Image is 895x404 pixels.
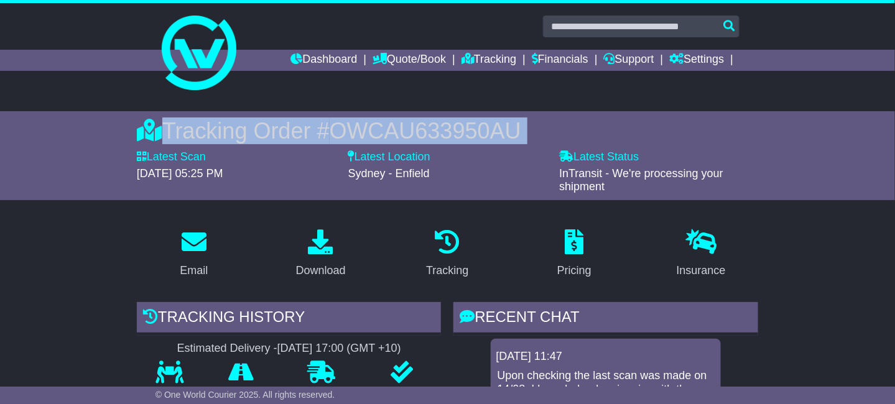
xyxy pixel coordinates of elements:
div: Download [296,262,346,279]
span: © One World Courier 2025. All rights reserved. [155,390,335,400]
div: Email [180,262,208,279]
a: Pricing [549,225,600,283]
span: InTransit - We're processing your shipment [559,167,723,193]
div: [DATE] 11:47 [496,350,716,364]
a: Email [172,225,216,283]
div: Tracking history [137,302,442,336]
a: Dashboard [290,50,357,71]
span: [DATE] 05:25 PM [137,167,223,180]
a: Insurance [669,225,734,283]
div: RECENT CHAT [453,302,758,336]
div: Estimated Delivery - [137,342,442,356]
a: Settings [669,50,724,71]
label: Latest Scan [137,150,206,164]
label: Latest Location [348,150,430,164]
a: Download [288,225,354,283]
div: Tracking Order # [137,117,758,144]
div: Insurance [677,262,726,279]
div: Tracking [426,262,468,279]
a: Tracking [461,50,516,71]
a: Quote/Book [373,50,446,71]
span: Sydney - Enfield [348,167,430,180]
a: Support [604,50,654,71]
div: Pricing [557,262,591,279]
span: OWCAU633950AU [330,118,521,144]
a: Financials [532,50,588,71]
div: [DATE] 17:00 (GMT +10) [277,342,401,356]
a: Tracking [418,225,476,283]
label: Latest Status [559,150,639,164]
